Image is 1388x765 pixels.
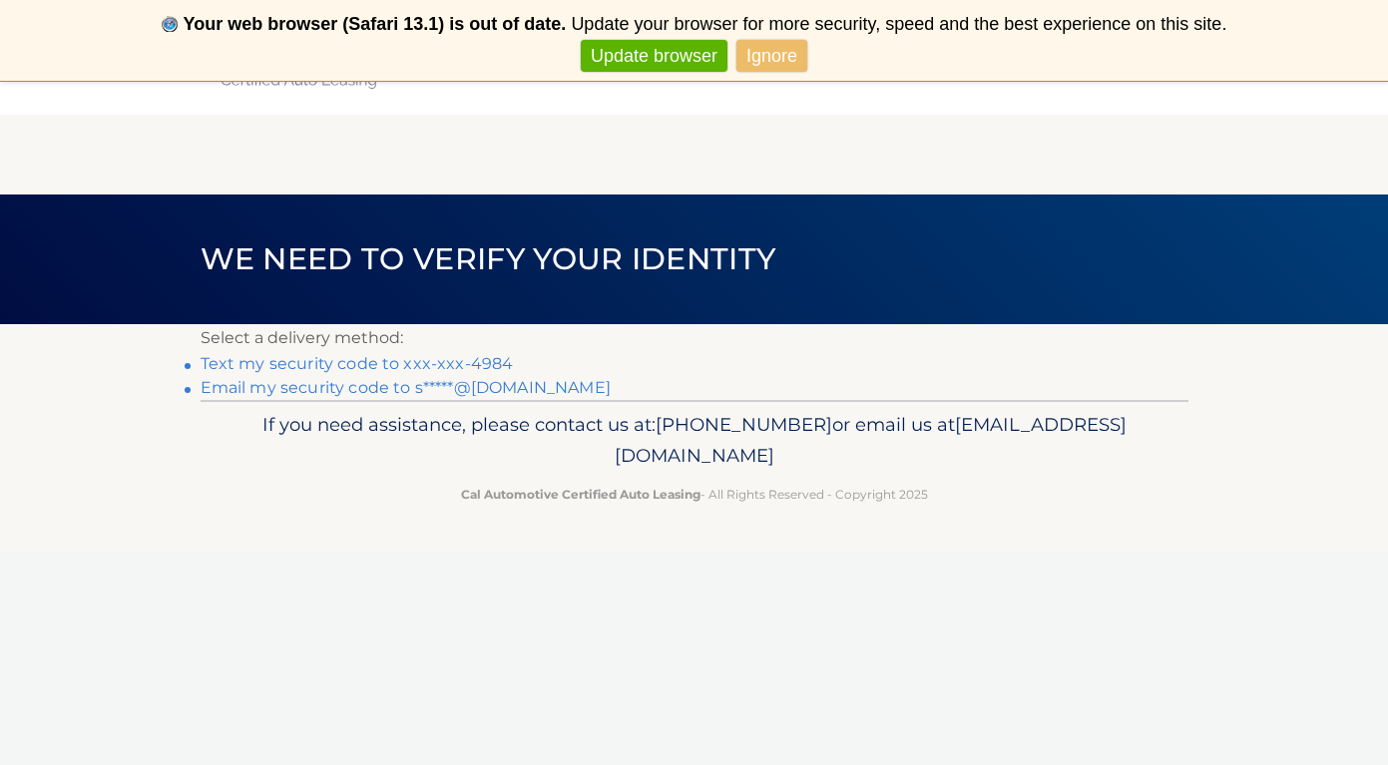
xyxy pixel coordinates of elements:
b: Your web browser (Safari 13.1) is out of date. [184,14,567,34]
strong: Cal Automotive Certified Auto Leasing [461,487,700,502]
p: If you need assistance, please contact us at: or email us at [214,409,1175,473]
span: Update your browser for more security, speed and the best experience on this site. [571,14,1226,34]
p: Select a delivery method: [201,324,1188,352]
a: Ignore [736,40,807,73]
a: Email my security code to s*****@[DOMAIN_NAME] [201,378,611,397]
a: Update browser [581,40,727,73]
span: We need to verify your identity [201,240,776,277]
a: Text my security code to xxx-xxx-4984 [201,354,514,373]
span: [PHONE_NUMBER] [656,413,832,436]
p: - All Rights Reserved - Copyright 2025 [214,484,1175,505]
